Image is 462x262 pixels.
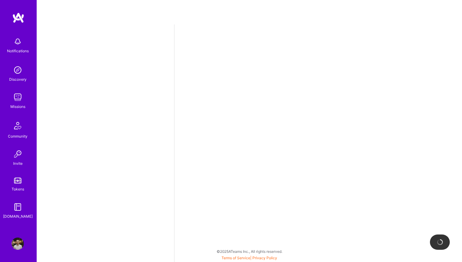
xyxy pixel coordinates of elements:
a: Privacy Policy [252,256,277,260]
div: Tokens [12,186,24,192]
div: Discovery [9,76,27,83]
img: guide book [12,201,24,213]
a: Terms of Service [222,256,250,260]
a: User Avatar [10,238,25,250]
div: © 2025 ATeams Inc., All rights reserved. [37,244,462,259]
img: logo [12,12,24,23]
img: loading [436,238,444,246]
img: Community [10,118,25,133]
div: Community [8,133,28,139]
img: User Avatar [12,238,24,250]
span: | [222,256,277,260]
div: Missions [10,103,25,110]
img: discovery [12,64,24,76]
img: Invite [12,148,24,160]
img: teamwork [12,91,24,103]
img: bell [12,35,24,48]
div: Invite [13,160,23,167]
div: [DOMAIN_NAME] [3,213,33,220]
div: Notifications [7,48,29,54]
img: tokens [14,178,21,183]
